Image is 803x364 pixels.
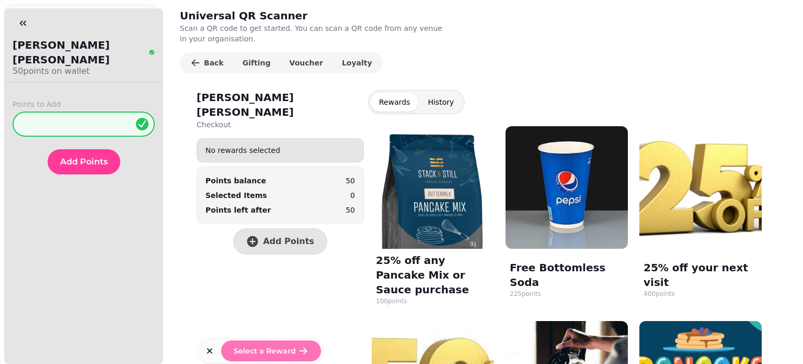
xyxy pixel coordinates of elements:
button: Voucher [281,54,331,71]
p: Points left after [205,205,271,215]
p: Selected Items [205,190,267,201]
img: 25% off any Pancake Mix or Sauce purchase [372,126,494,249]
p: 50 [346,175,355,186]
p: 50 points on wallet [13,65,155,78]
img: 25% off your next visit [639,126,762,249]
p: [PERSON_NAME] [PERSON_NAME] [13,38,147,67]
h2: [PERSON_NAME] [PERSON_NAME] [197,90,364,119]
button: Add Points [233,228,327,255]
p: 0 [350,190,355,201]
p: Scan a QR code to get started. You can scan a QR code from any venue in your organisation. [180,23,448,44]
div: Points balance [205,175,266,186]
button: Back [182,54,232,71]
img: Free Bottomless Soda [506,126,628,249]
span: Add Points [60,158,108,166]
div: 100 points [376,297,407,305]
div: 400 points [644,290,675,298]
p: Checkout [197,119,364,130]
button: Add Points [48,149,120,174]
span: Add Points [263,237,314,246]
span: Back [204,59,224,67]
button: Loyalty [334,54,381,71]
p: 25% off any Pancake Mix or Sauce purchase [376,253,490,297]
p: 25% off your next visit [644,260,758,290]
p: 50 [346,205,355,215]
span: Loyalty [342,59,372,67]
button: Select a Reward [221,340,321,361]
p: Free Bottomless Soda [510,260,624,290]
button: History [419,93,462,112]
button: Gifting [234,54,279,71]
label: Points to Add [13,99,155,109]
div: No rewards selected [197,141,363,160]
span: Voucher [290,59,323,67]
span: Gifting [243,59,271,67]
button: Rewards [371,93,418,112]
span: Select a Reward [234,347,296,355]
h2: Universal QR Scanner [180,8,381,23]
div: 225 points [510,290,541,298]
